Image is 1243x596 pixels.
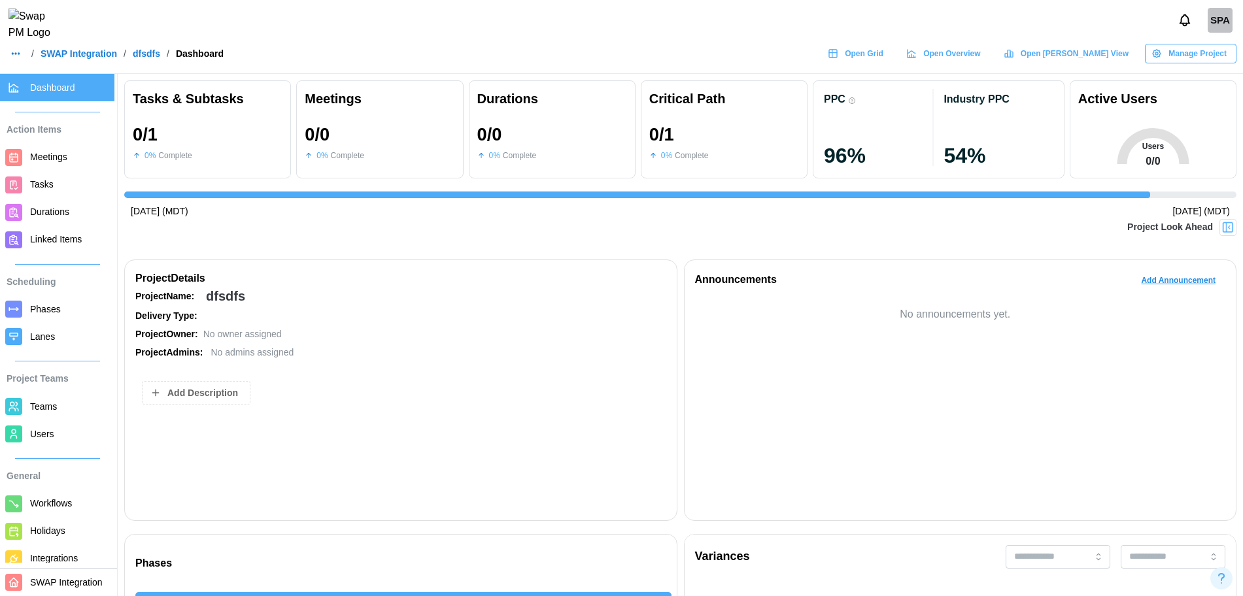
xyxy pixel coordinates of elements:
div: PPC [824,93,845,105]
span: Users [30,429,54,439]
div: / [124,49,126,58]
span: Workflows [30,498,72,508]
span: Teams [30,401,57,412]
div: Project Name: [135,290,201,304]
div: / [31,49,34,58]
div: dfsdfs [206,286,245,306]
div: 0 % [489,150,500,162]
div: Variances [695,548,750,566]
span: SWAP Integration [30,577,103,588]
div: No announcements yet. [695,306,1216,323]
span: Linked Items [30,234,82,244]
a: Open [PERSON_NAME] View [997,44,1138,63]
span: Tasks [30,179,54,190]
div: Phases [135,555,672,572]
span: Lanes [30,331,55,342]
div: Tasks & Subtasks [133,89,282,109]
div: Complete [331,150,364,162]
div: Durations [477,89,627,109]
div: 0 / 0 [477,125,502,144]
div: No admins assigned [211,346,294,360]
button: Add Description [142,381,250,405]
div: 0 % [316,150,328,162]
div: 0 % [145,150,156,162]
div: No owner assigned [203,327,282,342]
div: Complete [158,150,192,162]
span: Add Description [167,382,238,404]
div: 54 % [944,145,1053,166]
div: Delivery Type: [135,309,201,323]
div: 0 / 1 [649,125,674,144]
div: / [167,49,169,58]
strong: Project Admins: [135,347,203,357]
span: Manage Project [1168,44,1227,63]
span: Open Overview [923,44,980,63]
div: 0 % [661,150,672,162]
a: SWAP Integration [41,49,117,58]
div: Dashboard [176,49,224,58]
img: Swap PM Logo [9,8,61,41]
div: Announcements [695,272,777,288]
div: Complete [503,150,536,162]
span: Open Grid [845,44,883,63]
img: Project Look Ahead Button [1221,221,1234,234]
div: [DATE] (MDT) [131,205,188,219]
span: Phases [30,304,61,314]
div: Industry PPC [944,93,1009,105]
div: 0 / 1 [133,125,158,144]
span: Add Announcement [1141,271,1216,290]
div: Meetings [305,89,454,109]
span: Holidays [30,525,65,536]
span: Meetings [30,152,67,162]
div: Active Users [1078,89,1157,109]
a: SShetty platform admin [1208,8,1233,33]
a: dfsdfs [133,49,160,58]
div: Complete [675,150,708,162]
span: Dashboard [30,82,75,93]
div: [DATE] (MDT) [1172,205,1230,219]
div: 96 % [824,145,933,166]
div: Project Details [135,271,666,287]
span: Durations [30,207,69,217]
div: Project Look Ahead [1127,220,1213,235]
div: Critical Path [649,89,799,109]
button: Manage Project [1145,44,1236,63]
span: Open [PERSON_NAME] View [1021,44,1129,63]
div: 0 / 0 [305,125,330,144]
div: SPA [1208,8,1233,33]
a: Open Grid [821,44,893,63]
button: Add Announcement [1131,271,1225,290]
button: Notifications [1174,9,1196,31]
strong: Project Owner: [135,329,198,339]
a: Open Overview [900,44,991,63]
span: Integrations [30,553,78,563]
